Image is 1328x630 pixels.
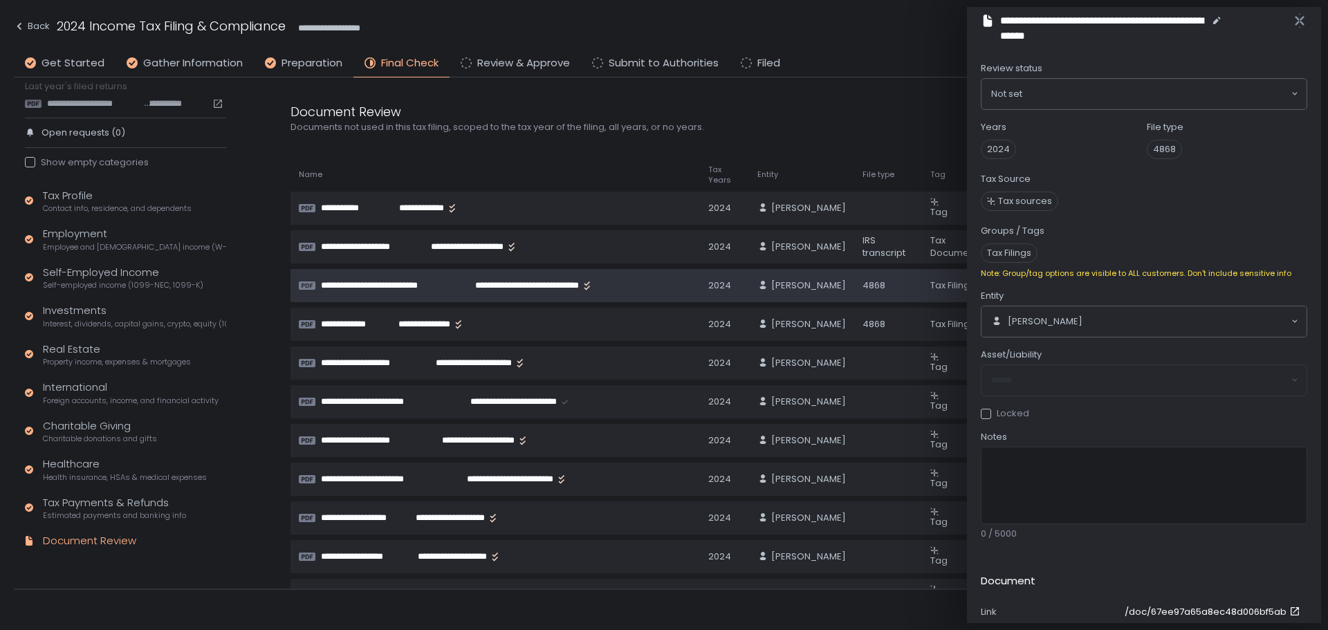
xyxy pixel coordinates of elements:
span: [PERSON_NAME] [771,473,846,485]
span: Asset/Liability [981,349,1042,361]
span: Tag [930,205,948,219]
div: Note: Group/tag options are visible to ALL customers. Don't include sensitive info [981,268,1307,279]
span: Name [299,169,322,180]
span: Tax sources [998,195,1052,207]
span: [PERSON_NAME] [771,550,846,563]
label: Tax Source [981,173,1031,185]
span: Open requests (0) [41,127,125,139]
span: Preparation [282,55,342,71]
span: Tax Filings [981,243,1037,263]
span: [PERSON_NAME] [771,512,846,524]
span: Tag [930,360,948,373]
span: Entity [757,169,778,180]
span: Tag [930,438,948,451]
div: Search for option [981,306,1307,337]
input: Search for option [1022,87,1290,101]
h1: 2024 Income Tax Filing & Compliance [57,17,286,35]
button: Back [14,17,50,39]
div: Documents not used in this tax filing, scoped to the tax year of the filing, all years, or no years. [290,121,954,133]
div: Real Estate [43,342,191,368]
label: File type [1147,121,1183,133]
h2: Document [981,573,1035,589]
span: Tag [930,515,948,528]
span: 2024 [981,140,1016,159]
div: Document Review [43,533,136,549]
span: Submit to Authorities [609,55,719,71]
div: Employment [43,226,226,252]
span: Interest, dividends, capital gains, crypto, equity (1099s, K-1s) [43,319,226,329]
span: Property income, expenses & mortgages [43,357,191,367]
div: Charitable Giving [43,418,157,445]
span: Tax Years [708,165,741,185]
span: Not set [991,87,1022,101]
div: Search for option [981,79,1307,109]
span: Final Check [381,55,439,71]
span: Tag [930,169,946,180]
div: Link [981,606,1119,618]
span: [PERSON_NAME] [1008,315,1082,328]
span: Self-employed income (1099-NEC, 1099-K) [43,280,203,290]
div: Document Review [290,102,954,121]
span: File type [863,169,894,180]
label: Years [981,121,1006,133]
span: [PERSON_NAME] [771,241,846,253]
span: Gather Information [143,55,243,71]
span: Notes [981,431,1007,443]
div: Self-Employed Income [43,265,203,291]
span: Entity [981,290,1004,302]
div: 0 / 5000 [981,528,1307,540]
span: Contact info, residence, and dependents [43,203,192,214]
label: Groups / Tags [981,225,1044,237]
span: Get Started [41,55,104,71]
span: Review & Approve [477,55,570,71]
span: Review status [981,62,1042,75]
div: Tax Payments & Refunds [43,495,186,521]
span: [PERSON_NAME] [771,279,846,292]
span: Tag [930,476,948,490]
span: Employee and [DEMOGRAPHIC_DATA] income (W-2s) [43,242,226,252]
span: Tag [930,554,948,567]
div: Back [14,18,50,35]
span: [PERSON_NAME] [771,357,846,369]
span: Foreign accounts, income, and financial activity [43,396,219,406]
span: [PERSON_NAME] [771,396,846,408]
span: Tag [930,399,948,412]
div: Last year's filed returns [25,80,226,109]
div: International [43,380,219,406]
span: Health insurance, HSAs & medical expenses [43,472,207,483]
div: Healthcare [43,456,207,483]
div: Investments [43,303,226,329]
span: [PERSON_NAME] [771,318,846,331]
span: [PERSON_NAME] [771,202,846,214]
input: Search for option [1082,315,1290,328]
div: Tax Profile [43,188,192,214]
span: Filed [757,55,780,71]
a: /doc/67ee97a65a8ec48d006bf5ab [1125,606,1303,618]
span: [PERSON_NAME] [771,434,846,447]
span: Charitable donations and gifts [43,434,157,444]
span: 4868 [1147,140,1182,159]
span: Estimated payments and banking info [43,510,186,521]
